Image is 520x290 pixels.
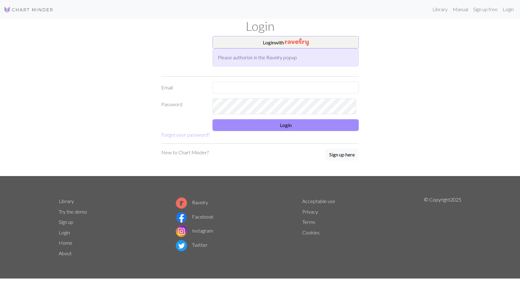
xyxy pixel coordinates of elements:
img: Facebook logo [176,212,187,223]
a: About [59,250,72,256]
a: Terms [302,219,315,225]
button: Login [212,119,359,131]
a: Facebook [176,214,214,220]
a: Try the demo [59,209,87,215]
a: Login [59,229,70,235]
a: Twitter [176,242,208,248]
a: Sign up here [325,149,359,161]
img: Ravelry [285,38,309,46]
a: Manual [450,3,471,16]
a: Forgot your password? [161,132,210,138]
a: Ravelry [176,199,208,205]
img: Twitter logo [176,240,187,251]
a: Acceptable use [302,198,335,204]
img: Logo [4,6,53,13]
p: © Copyright 2025 [424,196,461,259]
img: Ravelry logo [176,197,187,209]
button: Sign up here [325,149,359,161]
a: Library [59,198,74,204]
div: Please authorize in the Ravelry popup [212,48,359,66]
label: Email [157,82,209,93]
a: Cookies [302,229,320,235]
label: Password [157,98,209,115]
a: Home [59,240,72,246]
a: Library [430,3,450,16]
a: Login [500,3,516,16]
img: Instagram logo [176,226,187,237]
a: Sign up free [471,3,500,16]
a: Instagram [176,228,213,233]
a: Privacy [302,209,318,215]
h1: Login [55,19,465,34]
a: Sign up [59,219,73,225]
p: New to Chart Minder? [161,149,209,156]
button: Loginwith [212,36,359,48]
